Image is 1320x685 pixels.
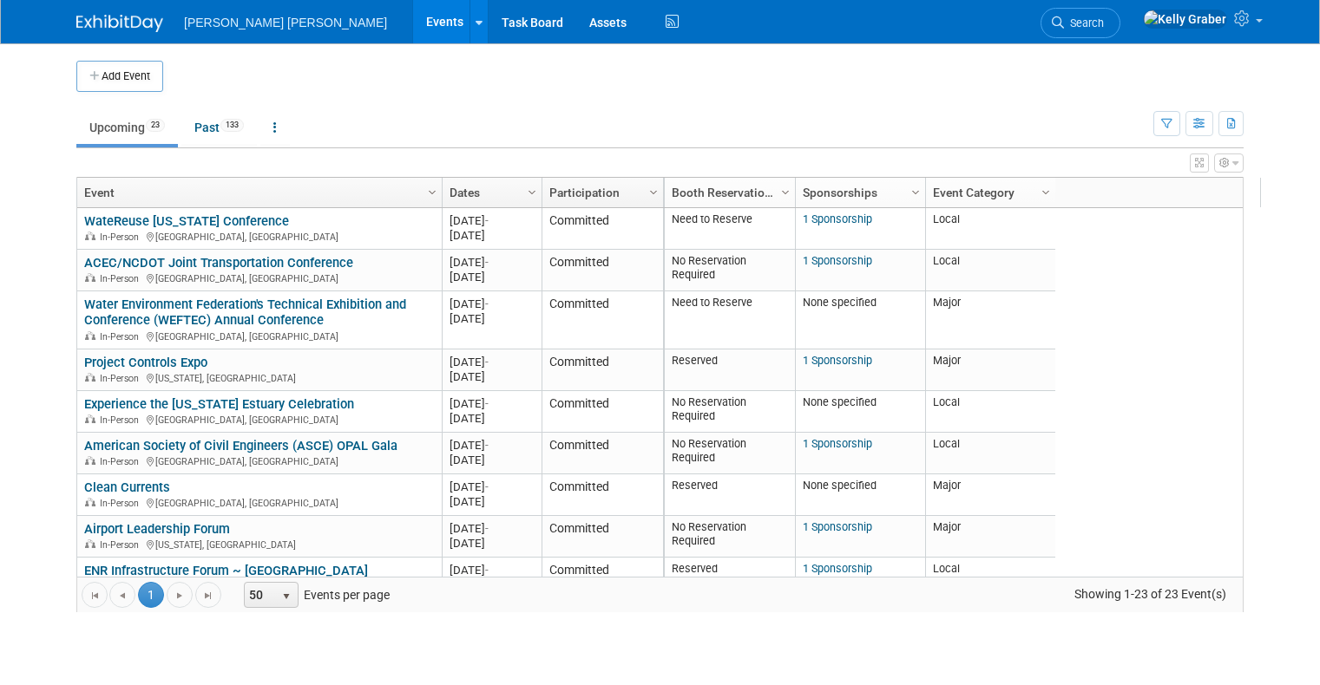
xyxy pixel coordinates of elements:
[925,208,1055,250] td: Local
[803,520,872,533] a: 1 Sponsorship
[138,582,164,608] span: 1
[450,536,534,551] div: [DATE]
[925,291,1055,349] td: Major
[450,411,534,426] div: [DATE]
[450,396,534,411] div: [DATE]
[84,537,434,551] div: [US_STATE], [GEOGRAPHIC_DATA]
[85,414,95,423] img: In-Person Event
[85,456,95,465] img: In-Person Event
[1039,186,1053,199] span: Column Settings
[665,349,795,391] td: Reserved
[485,439,489,452] span: -
[542,474,663,516] td: Committed
[201,589,215,603] span: Go to the last page
[184,16,387,29] span: [PERSON_NAME] [PERSON_NAME]
[450,369,534,384] div: [DATE]
[803,395,877,408] span: None specified
[542,558,663,599] td: Committed
[450,228,534,243] div: [DATE]
[1059,582,1243,606] span: Showing 1-23 of 23 Event(s)
[220,119,244,132] span: 133
[1064,16,1104,29] span: Search
[542,433,663,474] td: Committed
[450,270,534,284] div: [DATE]
[84,355,207,370] a: Project Controls Expo
[450,438,534,453] div: [DATE]
[542,208,663,250] td: Committed
[525,186,539,199] span: Column Settings
[84,453,434,468] div: [GEOGRAPHIC_DATA], [GEOGRAPHIC_DATA]
[222,582,407,608] span: Events per page
[803,212,872,225] a: 1 Sponsorship
[84,229,434,244] div: [GEOGRAPHIC_DATA], [GEOGRAPHIC_DATA]
[450,311,534,326] div: [DATE]
[542,291,663,349] td: Committed
[549,178,652,207] a: Participation
[84,213,289,229] a: WateReuse [US_STATE] Conference
[100,232,144,243] span: In-Person
[665,433,795,474] td: No Reservation Required
[450,213,534,228] div: [DATE]
[672,178,784,207] a: Booth Reservation Status
[100,498,144,509] span: In-Person
[76,15,163,32] img: ExhibitDay
[450,255,534,270] div: [DATE]
[925,558,1055,599] td: Local
[76,111,178,144] a: Upcoming23
[84,329,434,343] div: [GEOGRAPHIC_DATA], [GEOGRAPHIC_DATA]
[84,438,397,453] a: American Society of Civil Engineers (ASCE) OPAL Gala
[542,516,663,558] td: Committed
[84,521,230,537] a: Airport Leadership Forum
[85,331,95,340] img: In-Person Event
[485,214,489,227] span: -
[85,273,95,282] img: In-Person Event
[803,562,872,575] a: 1 Sponsorship
[645,178,664,204] a: Column Settings
[665,250,795,291] td: No Reservation Required
[100,414,144,426] span: In-Person
[450,494,534,509] div: [DATE]
[84,479,170,495] a: Clean Currents
[245,583,274,607] span: 50
[84,563,368,578] a: ENR Infrastructure Forum ~ [GEOGRAPHIC_DATA]
[523,178,542,204] a: Column Settings
[100,273,144,284] span: In-Person
[485,256,489,269] span: -
[100,539,144,551] span: In-Person
[88,589,102,603] span: Go to the first page
[84,412,434,427] div: [GEOGRAPHIC_DATA], [GEOGRAPHIC_DATA]
[173,589,187,603] span: Go to the next page
[803,296,877,309] span: None specified
[76,61,163,92] button: Add Event
[665,516,795,558] td: No Reservation Required
[485,297,489,310] span: -
[777,178,796,204] a: Column Settings
[85,498,95,506] img: In-Person Event
[647,186,660,199] span: Column Settings
[485,564,489,577] span: -
[925,433,1055,474] td: Local
[485,522,489,535] span: -
[450,563,534,577] div: [DATE]
[424,178,443,204] a: Column Settings
[450,521,534,536] div: [DATE]
[84,370,434,385] div: [US_STATE], [GEOGRAPHIC_DATA]
[82,582,108,608] a: Go to the first page
[665,391,795,433] td: No Reservation Required
[542,250,663,291] td: Committed
[425,186,439,199] span: Column Settings
[542,349,663,391] td: Committed
[665,291,795,349] td: Need to Reserve
[167,582,193,608] a: Go to the next page
[84,396,354,412] a: Experience the [US_STATE] Estuary Celebration
[1041,8,1120,38] a: Search
[450,479,534,494] div: [DATE]
[803,437,872,450] a: 1 Sponsorship
[84,255,353,271] a: ACEC/NCDOT Joint Transportation Conference
[195,582,221,608] a: Go to the last page
[450,297,534,311] div: [DATE]
[803,479,877,492] span: None specified
[100,456,144,467] span: In-Person
[803,178,914,207] a: Sponsorships
[909,186,923,199] span: Column Settings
